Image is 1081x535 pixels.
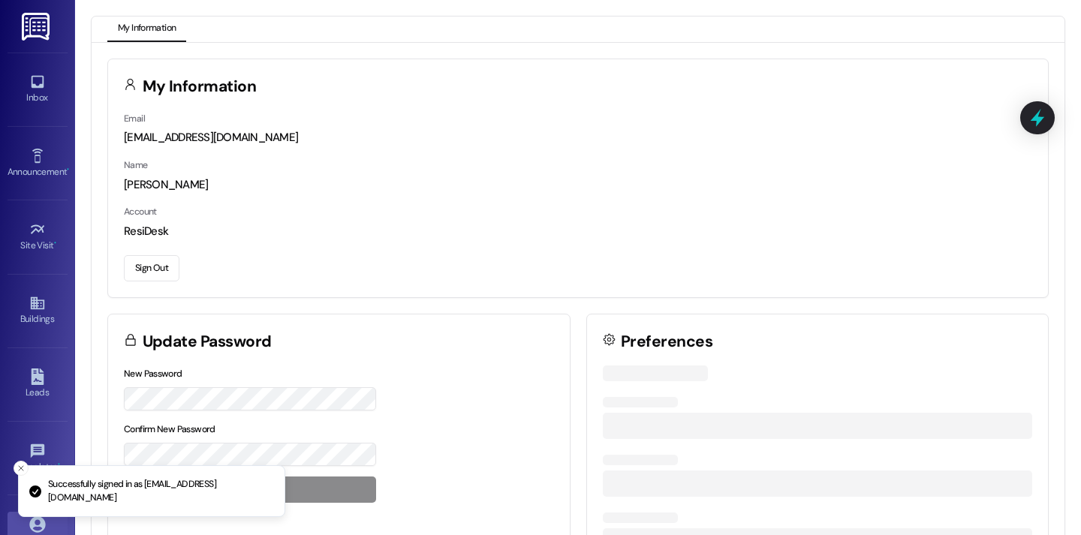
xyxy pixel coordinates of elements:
[124,159,148,171] label: Name
[8,69,68,110] a: Inbox
[143,334,272,350] h3: Update Password
[124,423,215,435] label: Confirm New Password
[124,255,179,281] button: Sign Out
[54,238,56,248] span: •
[124,368,182,380] label: New Password
[8,290,68,331] a: Buildings
[107,17,186,42] button: My Information
[22,13,53,41] img: ResiDesk Logo
[48,478,273,504] p: Successfully signed in as [EMAIL_ADDRESS][DOMAIN_NAME]
[8,438,68,479] a: Templates •
[124,224,1032,239] div: ResiDesk
[8,364,68,404] a: Leads
[124,206,157,218] label: Account
[8,217,68,257] a: Site Visit •
[124,113,145,125] label: Email
[621,334,712,350] h3: Preferences
[67,164,69,175] span: •
[14,461,29,476] button: Close toast
[124,177,1032,193] div: [PERSON_NAME]
[124,130,1032,146] div: [EMAIL_ADDRESS][DOMAIN_NAME]
[143,79,257,95] h3: My Information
